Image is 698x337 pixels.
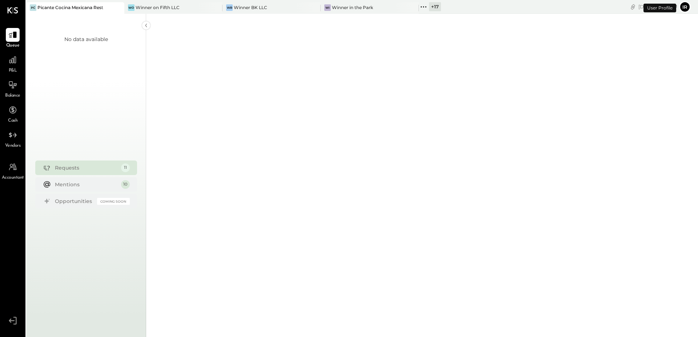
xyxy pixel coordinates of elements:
[0,103,25,124] a: Cash
[226,4,233,11] div: WB
[679,1,691,13] button: Ir
[324,4,331,11] div: Wi
[55,164,117,171] div: Requests
[0,28,25,49] a: Queue
[8,118,17,124] span: Cash
[0,53,25,74] a: P&L
[136,4,180,11] div: Winner on Fifth LLC
[643,4,676,12] div: User Profile
[5,93,20,99] span: Balance
[9,68,17,74] span: P&L
[0,78,25,99] a: Balance
[638,3,677,10] div: [DATE]
[234,4,267,11] div: Winner BK LLC
[30,4,36,11] div: PC
[55,181,117,188] div: Mentions
[37,4,103,11] div: Picante Cocina Mexicana Rest
[5,143,21,149] span: Vendors
[97,198,130,205] div: Coming Soon
[64,36,108,43] div: No data available
[0,128,25,149] a: Vendors
[121,180,130,189] div: 10
[2,175,24,181] span: Accountant
[332,4,373,11] div: Winner in the Park
[55,198,93,205] div: Opportunities
[6,42,20,49] span: Queue
[128,4,135,11] div: Wo
[429,2,441,11] div: + 17
[121,163,130,172] div: 11
[0,160,25,181] a: Accountant
[629,3,637,11] div: copy link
